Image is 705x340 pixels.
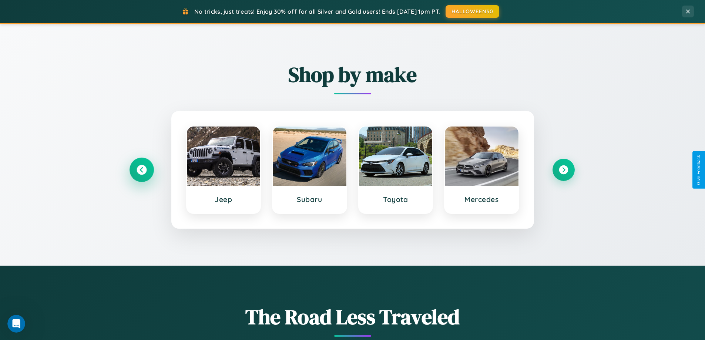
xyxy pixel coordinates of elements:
h1: The Road Less Traveled [131,303,575,331]
button: HALLOWEEN30 [446,5,499,18]
div: Give Feedback [696,155,701,185]
h3: Mercedes [452,195,511,204]
h3: Toyota [366,195,425,204]
span: No tricks, just treats! Enjoy 30% off for all Silver and Gold users! Ends [DATE] 1pm PT. [194,8,440,15]
h3: Subaru [280,195,339,204]
h2: Shop by make [131,60,575,89]
h3: Jeep [194,195,253,204]
iframe: Intercom live chat [7,315,25,333]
